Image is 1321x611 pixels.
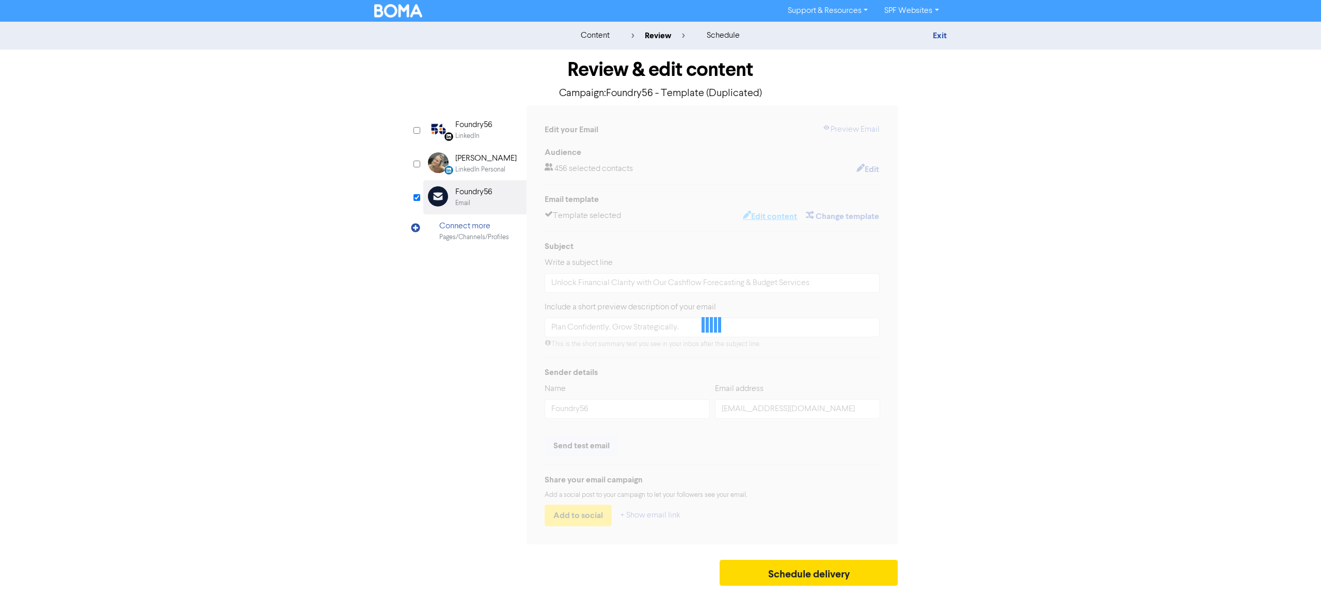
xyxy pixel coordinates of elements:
[455,119,492,131] div: Foundry56
[423,86,898,101] p: Campaign: Foundry56 - Template (Duplicated)
[428,152,449,173] img: LinkedinPersonal
[423,58,898,82] h1: Review & edit content
[439,232,509,242] div: Pages/Channels/Profiles
[374,4,423,18] img: BOMA Logo
[423,113,527,147] div: Linkedin Foundry56LinkedIn
[876,3,947,19] a: SPF Websites
[455,152,517,165] div: [PERSON_NAME]
[779,3,876,19] a: Support & Resources
[439,220,509,232] div: Connect more
[933,30,947,41] a: Exit
[581,29,610,42] div: content
[455,165,505,175] div: LinkedIn Personal
[455,131,480,141] div: LinkedIn
[428,119,449,139] img: Linkedin
[455,186,492,198] div: Foundry56
[423,180,527,214] div: Foundry56Email
[707,29,740,42] div: schedule
[423,147,527,180] div: LinkedinPersonal [PERSON_NAME]LinkedIn Personal
[631,29,685,42] div: review
[1269,561,1321,611] iframe: Chat Widget
[455,198,470,208] div: Email
[423,214,527,248] div: Connect morePages/Channels/Profiles
[720,560,898,586] button: Schedule delivery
